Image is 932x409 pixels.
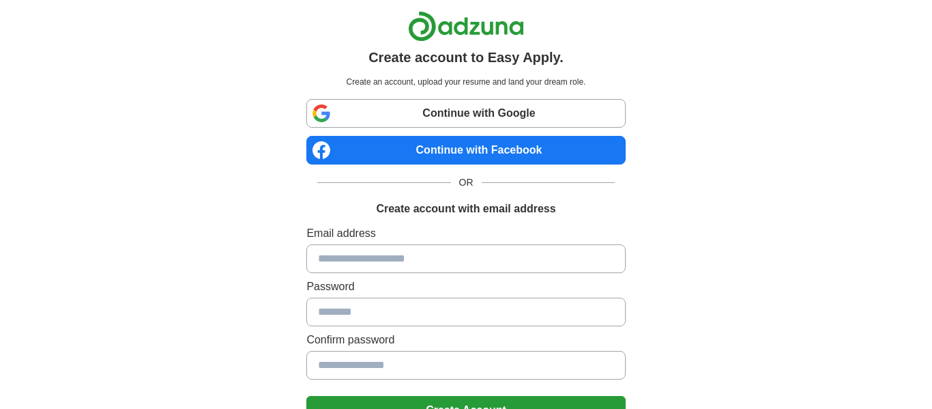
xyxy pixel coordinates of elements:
[376,201,555,217] h1: Create account with email address
[306,99,625,128] a: Continue with Google
[408,11,524,42] img: Adzuna logo
[451,175,482,190] span: OR
[306,332,625,348] label: Confirm password
[306,136,625,165] a: Continue with Facebook
[368,47,564,68] h1: Create account to Easy Apply.
[309,76,622,88] p: Create an account, upload your resume and land your dream role.
[306,279,625,295] label: Password
[306,225,625,242] label: Email address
